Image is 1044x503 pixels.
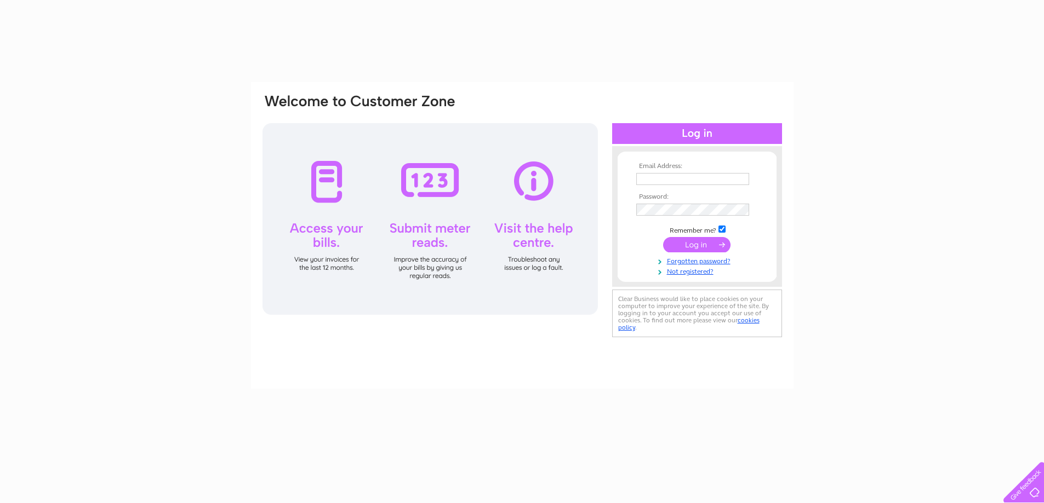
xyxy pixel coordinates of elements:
[618,316,760,331] a: cookies policy
[634,193,761,201] th: Password:
[636,265,761,276] a: Not registered?
[663,237,731,252] input: Submit
[634,163,761,170] th: Email Address:
[636,255,761,265] a: Forgotten password?
[634,224,761,235] td: Remember me?
[612,290,782,337] div: Clear Business would like to place cookies on your computer to improve your experience of the sit...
